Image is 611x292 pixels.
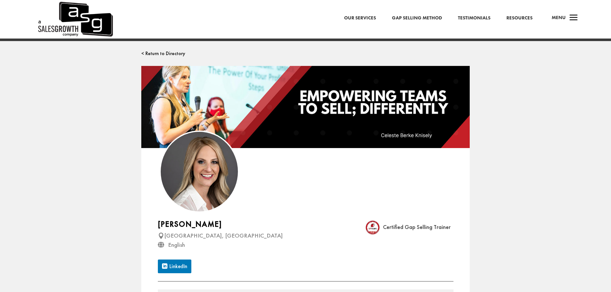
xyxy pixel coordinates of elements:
div: [PERSON_NAME] [158,220,350,228]
span:  [158,232,164,239]
a: Gap Selling Method [392,14,442,22]
span: Certified Gap Selling Trainer [383,223,451,231]
a: LinkedIn [158,260,192,273]
span: Menu [552,14,566,21]
img: Robin-Treasure-Headshot-square [161,132,238,211]
img: Celeste-Berke-Kinsely-banner [141,66,470,148]
a: Testimonials [458,14,490,22]
span: English [168,241,185,249]
span: [GEOGRAPHIC_DATA], [GEOGRAPHIC_DATA] [164,231,283,239]
span: a [567,12,580,25]
a: Resources [506,14,533,22]
p: < Return to Directory [141,50,470,57]
a: Our Services [344,14,376,22]
span:  [158,242,164,248]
